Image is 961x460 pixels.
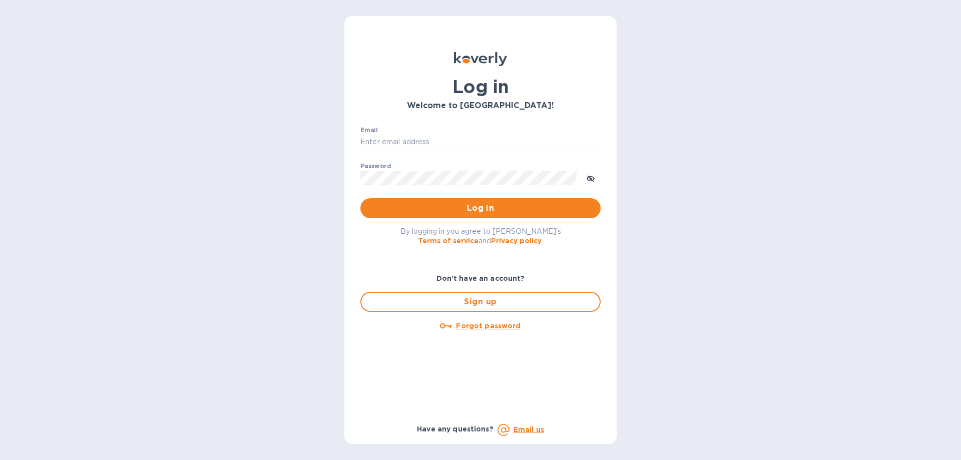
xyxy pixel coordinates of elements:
[368,202,593,214] span: Log in
[491,237,542,245] a: Privacy policy
[360,198,601,218] button: Log in
[369,296,592,308] span: Sign up
[454,52,507,66] img: Koverly
[360,127,378,133] label: Email
[456,322,521,330] u: Forgot password
[581,168,601,188] button: toggle password visibility
[400,227,561,245] span: By logging in you agree to [PERSON_NAME]'s and .
[360,76,601,97] h1: Log in
[360,163,391,169] label: Password
[418,237,478,245] a: Terms of service
[360,292,601,312] button: Sign up
[514,425,544,433] a: Email us
[360,135,601,150] input: Enter email address
[360,101,601,111] h3: Welcome to [GEOGRAPHIC_DATA]!
[436,274,525,282] b: Don't have an account?
[417,425,494,433] b: Have any questions?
